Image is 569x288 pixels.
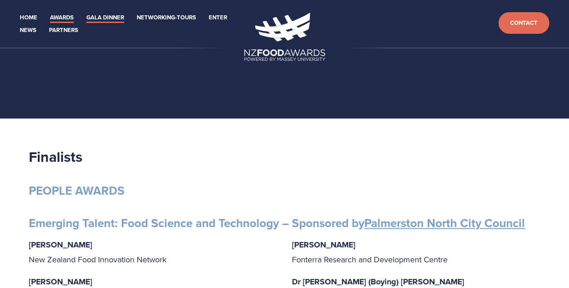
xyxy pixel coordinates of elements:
a: Awards [50,13,74,23]
strong: [PERSON_NAME] [29,276,92,288]
strong: Dr [PERSON_NAME] (Boying) [PERSON_NAME] [292,276,464,288]
a: News [20,25,36,36]
strong: Finalists [29,146,82,167]
strong: [PERSON_NAME] [29,239,92,251]
p: New Zealand Food Innovation Network [29,238,278,266]
a: Networking-Tours [137,13,196,23]
strong: Emerging Talent: Food Science and Technology – Sponsored by [29,215,525,232]
a: Partners [49,25,78,36]
strong: PEOPLE AWARDS [29,182,125,199]
a: Gala Dinner [86,13,124,23]
strong: [PERSON_NAME] [292,239,355,251]
a: Palmerston North City Council [364,215,525,232]
a: Contact [498,12,549,34]
p: Fonterra Research and Development Centre [292,238,541,266]
a: Enter [209,13,227,23]
a: Home [20,13,37,23]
